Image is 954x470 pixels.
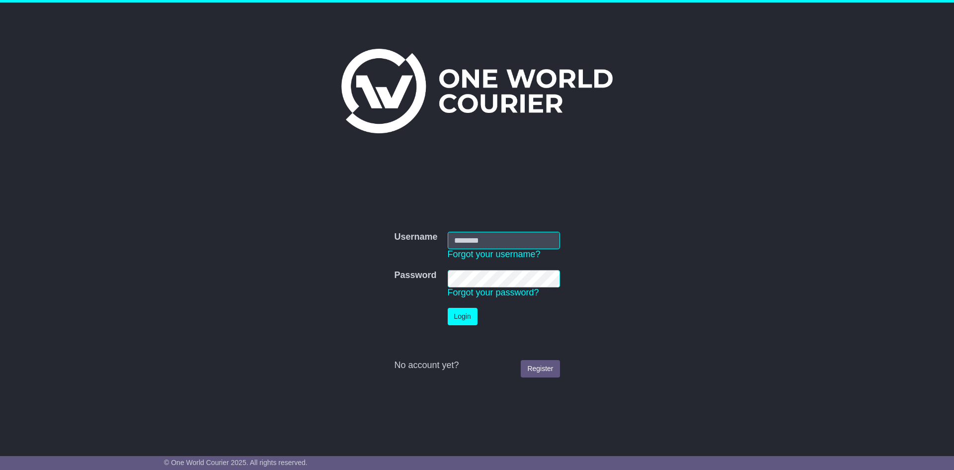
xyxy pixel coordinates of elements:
label: Username [394,232,437,243]
a: Forgot your password? [448,287,539,297]
img: One World [341,49,613,133]
button: Login [448,308,477,325]
div: No account yet? [394,360,559,371]
span: © One World Courier 2025. All rights reserved. [164,459,308,467]
label: Password [394,270,436,281]
a: Forgot your username? [448,249,541,259]
a: Register [521,360,559,377]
